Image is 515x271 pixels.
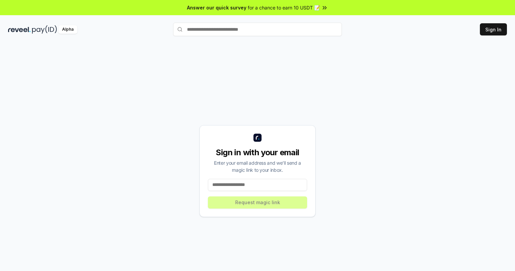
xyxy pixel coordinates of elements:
div: Alpha [58,25,77,34]
span: for a chance to earn 10 USDT 📝 [248,4,320,11]
img: reveel_dark [8,25,31,34]
span: Answer our quick survey [187,4,246,11]
button: Sign In [480,23,507,35]
img: pay_id [32,25,57,34]
img: logo_small [253,134,262,142]
div: Enter your email address and we’ll send a magic link to your inbox. [208,159,307,173]
div: Sign in with your email [208,147,307,158]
